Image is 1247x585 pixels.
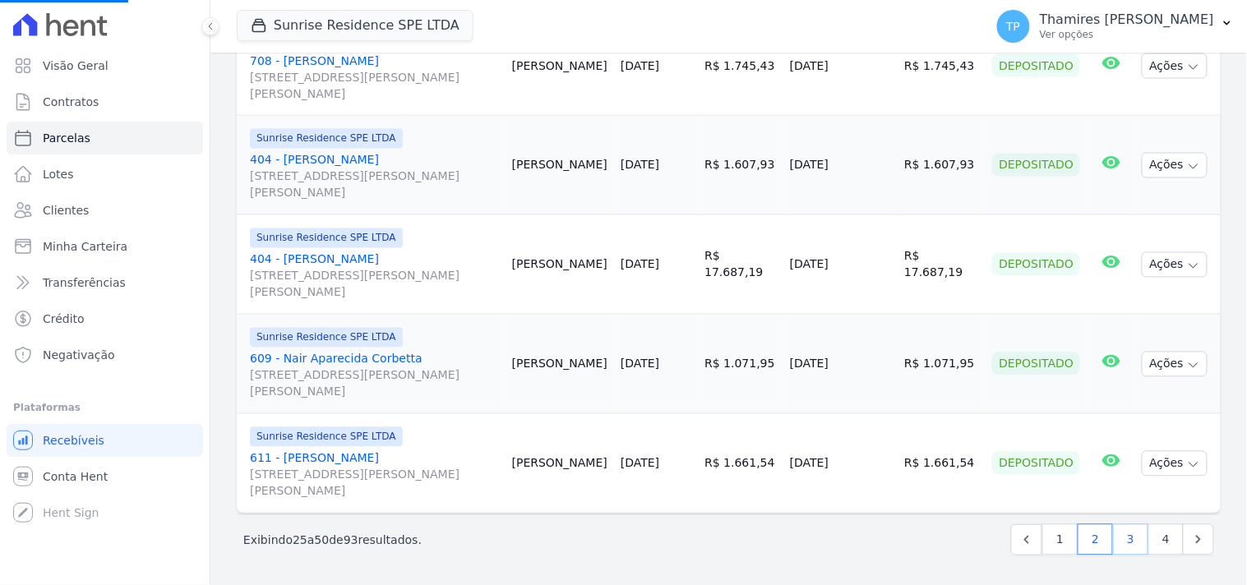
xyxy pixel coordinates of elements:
div: Depositado [992,352,1080,375]
a: [DATE] [621,457,659,470]
button: Sunrise Residence SPE LTDA [237,10,473,41]
td: R$ 17.687,19 [898,215,986,315]
p: Exibindo a de resultados. [243,532,422,548]
span: Lotes [43,166,74,182]
a: 4 [1148,524,1184,555]
div: Plataformas [13,398,196,417]
a: [DATE] [621,59,659,72]
button: Ações [1142,53,1208,79]
a: [DATE] [621,159,659,172]
a: Lotes [7,158,203,191]
span: 25 [293,533,307,546]
span: Recebíveis [43,432,104,449]
a: 1 [1042,524,1078,555]
span: 93 [344,533,358,546]
a: Recebíveis [7,424,203,457]
td: [DATE] [783,116,898,215]
a: 3 [1113,524,1148,555]
a: Negativação [7,339,203,371]
a: Conta Hent [7,460,203,493]
a: [DATE] [621,357,659,371]
span: Negativação [43,347,115,363]
a: 2 [1078,524,1113,555]
span: Sunrise Residence SPE LTDA [250,328,403,348]
button: TP Thamires [PERSON_NAME] Ver opções [984,3,1247,49]
p: Thamires [PERSON_NAME] [1040,12,1214,28]
span: TP [1006,21,1020,32]
span: [STREET_ADDRESS][PERSON_NAME][PERSON_NAME] [250,367,499,400]
td: R$ 1.661,54 [898,414,986,514]
div: Depositado [992,452,1080,475]
span: Sunrise Residence SPE LTDA [250,129,403,149]
a: 609 - Nair Aparecida Corbetta[STREET_ADDRESS][PERSON_NAME][PERSON_NAME] [250,351,499,400]
a: 404 - [PERSON_NAME][STREET_ADDRESS][PERSON_NAME][PERSON_NAME] [250,251,499,301]
td: [PERSON_NAME] [506,315,614,414]
span: Crédito [43,311,85,327]
span: Visão Geral [43,58,109,74]
span: [STREET_ADDRESS][PERSON_NAME][PERSON_NAME] [250,467,499,500]
span: [STREET_ADDRESS][PERSON_NAME][PERSON_NAME] [250,69,499,102]
a: Contratos [7,85,203,118]
a: Visão Geral [7,49,203,82]
span: Conta Hent [43,468,108,485]
td: R$ 17.687,19 [698,215,783,315]
td: [PERSON_NAME] [506,215,614,315]
div: Depositado [992,154,1080,177]
a: 611 - [PERSON_NAME][STREET_ADDRESS][PERSON_NAME][PERSON_NAME] [250,450,499,500]
button: Ações [1142,252,1208,278]
td: [DATE] [783,215,898,315]
td: R$ 1.745,43 [698,16,783,116]
td: R$ 1.607,93 [698,116,783,215]
span: Contratos [43,94,99,110]
div: Depositado [992,54,1080,77]
td: R$ 1.661,54 [698,414,783,514]
span: Transferências [43,274,126,291]
a: 708 - [PERSON_NAME][STREET_ADDRESS][PERSON_NAME][PERSON_NAME] [250,53,499,102]
td: [DATE] [783,414,898,514]
a: Clientes [7,194,203,227]
a: [DATE] [621,258,659,271]
span: Sunrise Residence SPE LTDA [250,228,403,248]
span: Parcelas [43,130,90,146]
div: Depositado [992,253,1080,276]
p: Ver opções [1040,28,1214,41]
button: Ações [1142,451,1208,477]
td: R$ 1.745,43 [898,16,986,116]
td: [PERSON_NAME] [506,16,614,116]
span: Sunrise Residence SPE LTDA [250,427,403,447]
a: Minha Carteira [7,230,203,263]
span: [STREET_ADDRESS][PERSON_NAME][PERSON_NAME] [250,268,499,301]
a: Previous [1011,524,1042,555]
td: [DATE] [783,16,898,116]
td: [PERSON_NAME] [506,414,614,514]
span: [STREET_ADDRESS][PERSON_NAME][PERSON_NAME] [250,168,499,201]
button: Ações [1142,352,1208,377]
span: Clientes [43,202,89,219]
td: R$ 1.607,93 [898,116,986,215]
a: Next [1183,524,1214,555]
td: [PERSON_NAME] [506,116,614,215]
span: 50 [315,533,330,546]
td: R$ 1.071,95 [898,315,986,414]
a: Transferências [7,266,203,299]
button: Ações [1142,153,1208,178]
a: 404 - [PERSON_NAME][STREET_ADDRESS][PERSON_NAME][PERSON_NAME] [250,152,499,201]
span: Minha Carteira [43,238,127,255]
a: Crédito [7,302,203,335]
a: Parcelas [7,122,203,154]
td: [DATE] [783,315,898,414]
td: R$ 1.071,95 [698,315,783,414]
